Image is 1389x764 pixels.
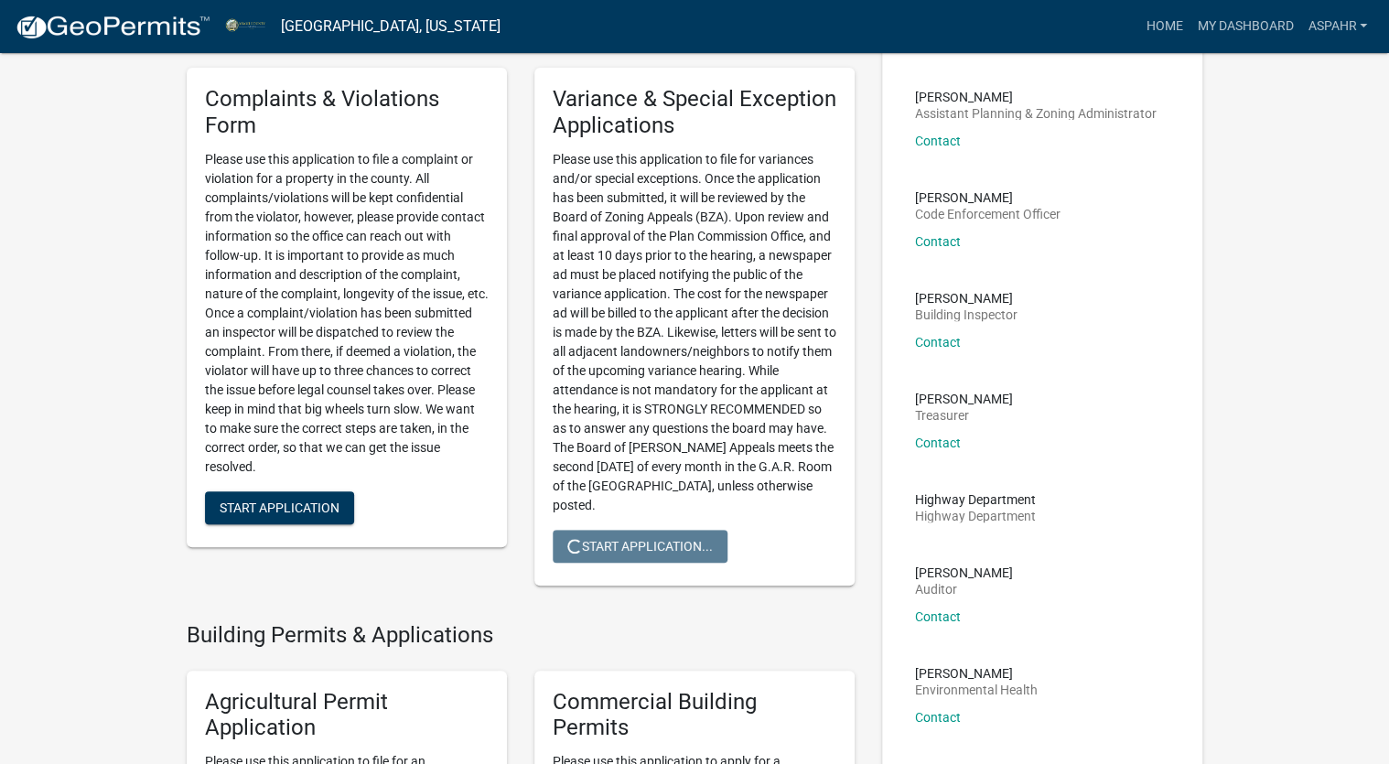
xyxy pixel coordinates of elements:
p: [PERSON_NAME] [915,191,1061,204]
span: Start Application [220,500,339,514]
a: Contact [915,335,961,350]
p: Environmental Health [915,683,1038,696]
a: Contact [915,710,961,725]
a: My Dashboard [1190,9,1300,44]
a: Home [1138,9,1190,44]
p: [PERSON_NAME] [915,292,1018,305]
p: Treasurer [915,409,1013,422]
h4: Building Permits & Applications [187,622,855,649]
button: Start Application [205,491,354,524]
p: Code Enforcement Officer [915,208,1061,221]
a: Contact [915,609,961,624]
p: Highway Department [915,510,1036,522]
p: Highway Department [915,493,1036,506]
span: Start Application... [567,538,713,553]
a: Contact [915,234,961,249]
p: Auditor [915,583,1013,596]
p: [PERSON_NAME] [915,566,1013,579]
h5: Variance & Special Exception Applications [553,86,836,139]
h5: Agricultural Permit Application [205,689,489,742]
p: Please use this application to file for variances and/or special exceptions. Once the application... [553,150,836,515]
a: Contact [915,436,961,450]
p: Assistant Planning & Zoning Administrator [915,107,1157,120]
p: Building Inspector [915,308,1018,321]
h5: Commercial Building Permits [553,689,836,742]
a: Contact [915,134,961,148]
a: [GEOGRAPHIC_DATA], [US_STATE] [281,11,501,42]
button: Start Application... [553,530,727,563]
p: [PERSON_NAME] [915,393,1013,405]
a: aspahr [1300,9,1374,44]
h5: Complaints & Violations Form [205,86,489,139]
p: [PERSON_NAME] [915,667,1038,680]
p: [PERSON_NAME] [915,91,1157,103]
p: Please use this application to file a complaint or violation for a property in the county. All co... [205,150,489,477]
img: Miami County, Indiana [225,14,266,38]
